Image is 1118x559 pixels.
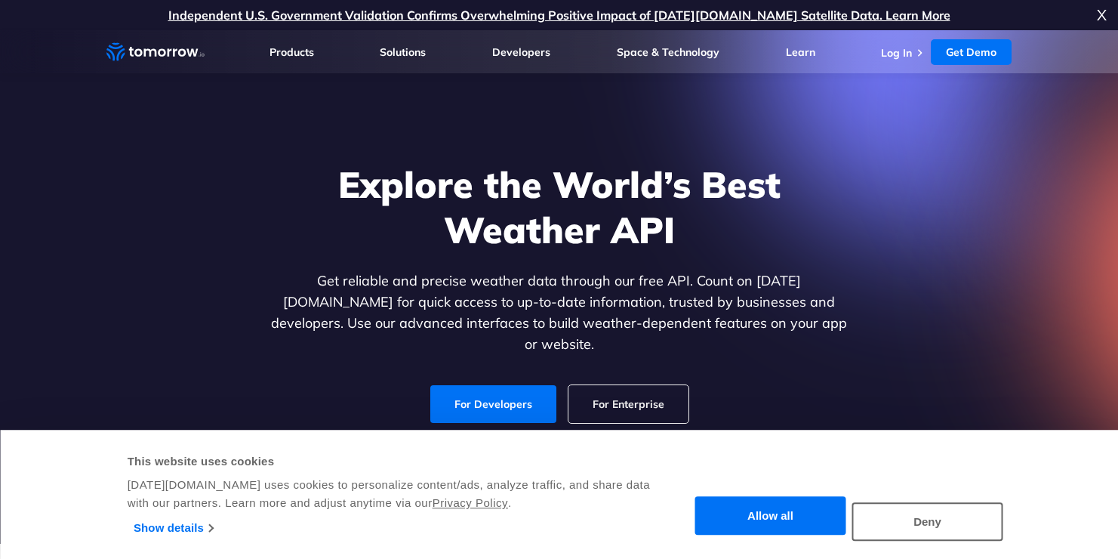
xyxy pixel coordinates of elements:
a: Solutions [380,45,426,59]
a: Learn [786,45,815,59]
a: For Developers [430,385,556,423]
a: Independent U.S. Government Validation Confirms Overwhelming Positive Impact of [DATE][DOMAIN_NAM... [168,8,950,23]
a: Home link [106,41,205,63]
button: Allow all [695,497,846,536]
a: Show details [134,517,213,539]
a: Products [269,45,314,59]
p: Get reliable and precise weather data through our free API. Count on [DATE][DOMAIN_NAME] for quic... [268,270,851,355]
a: For Enterprise [568,385,688,423]
div: [DATE][DOMAIN_NAME] uses cookies to personalize content/ads, analyze traffic, and share data with... [128,476,669,512]
button: Deny [852,502,1003,541]
a: Space & Technology [617,45,719,59]
a: Get Demo [931,39,1012,65]
a: Log In [881,46,912,60]
h1: Explore the World’s Best Weather API [268,162,851,252]
a: Developers [492,45,550,59]
a: Privacy Policy [433,496,508,509]
div: This website uses cookies [128,452,669,471]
